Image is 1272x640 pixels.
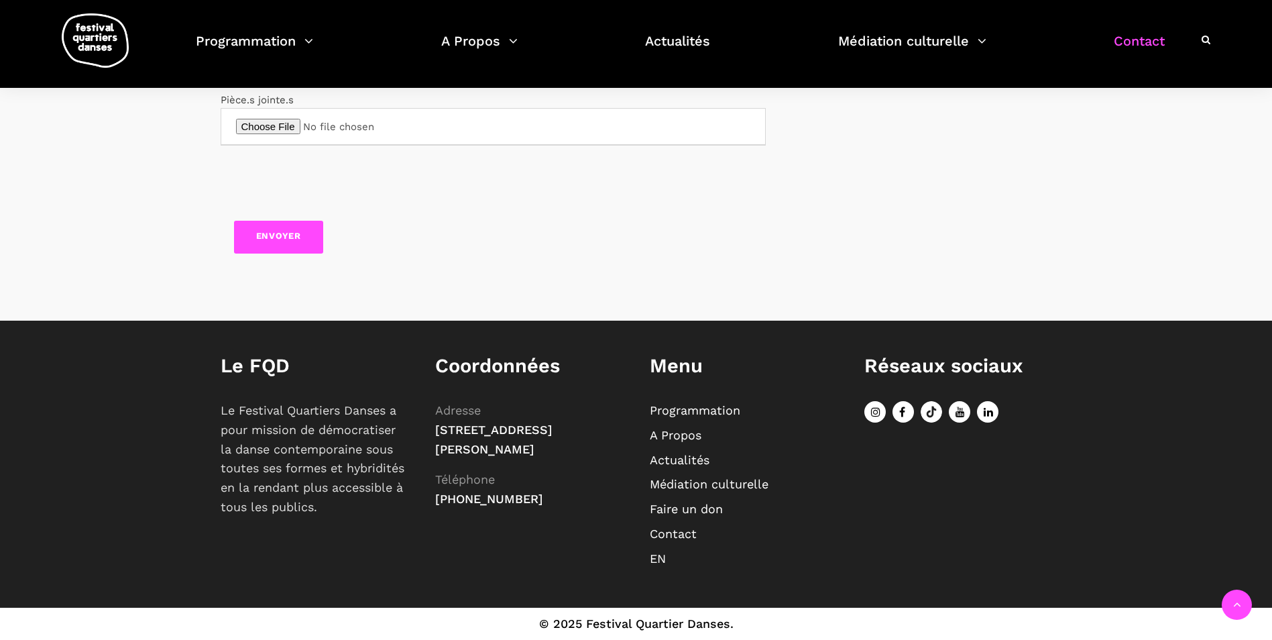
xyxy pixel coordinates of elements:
[650,477,768,491] a: Médiation culturelle
[650,502,723,516] a: Faire un don
[650,527,697,541] a: Contact
[221,354,408,378] h1: Le FQD
[234,221,324,254] input: Envoyer
[207,615,1065,634] div: © 2025 Festival Quartier Danses.
[196,30,313,69] a: Programmation
[435,472,495,486] span: Téléphone
[435,354,623,378] h1: Coordonnées
[221,94,294,106] label: Pièce.s jointe.s
[650,354,837,378] h1: Menu
[1114,30,1165,69] a: Contact
[234,159,438,211] iframe: reCAPTCHA
[435,403,481,417] span: Adresse
[645,30,710,69] a: Actualités
[650,551,666,566] a: EN
[650,453,709,467] a: Actualités
[435,423,553,456] span: [STREET_ADDRESS][PERSON_NAME]
[435,492,543,506] span: [PHONE_NUMBER]
[221,401,408,517] p: Le Festival Quartiers Danses a pour mission de démocratiser la danse contemporaine sous toutes se...
[650,428,701,442] a: A Propos
[864,354,1052,378] h1: Réseaux sociaux
[62,13,129,68] img: logo-fqd-med
[441,30,518,69] a: A Propos
[838,30,986,69] a: Médiation culturelle
[650,403,740,417] a: Programmation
